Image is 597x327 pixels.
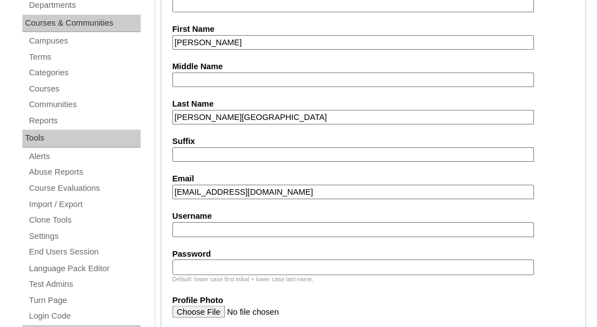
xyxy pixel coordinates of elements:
a: Campuses [28,34,141,48]
a: Abuse Reports [28,165,141,179]
div: Default: lower case first initial + lower case last name. [172,275,575,283]
a: End Users Session [28,245,141,259]
a: Alerts [28,150,141,163]
label: Profile Photo [172,294,575,306]
a: Turn Page [28,293,141,307]
a: Terms [28,50,141,64]
a: Test Admins [28,277,141,291]
a: Language Pack Editor [28,261,141,275]
a: Login Code [28,309,141,323]
label: Email [172,173,575,185]
label: Password [172,248,575,260]
a: Settings [28,229,141,243]
a: Import / Export [28,198,141,211]
a: Reports [28,114,141,128]
label: Middle Name [172,61,575,73]
div: Courses & Communities [22,15,141,32]
label: First Name [172,23,575,35]
a: Categories [28,66,141,80]
a: Course Evaluations [28,181,141,195]
label: Username [172,210,575,222]
label: Last Name [172,98,575,110]
div: Tools [22,129,141,147]
a: Communities [28,98,141,112]
a: Courses [28,82,141,96]
label: Suffix [172,136,575,147]
a: Clone Tools [28,213,141,227]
